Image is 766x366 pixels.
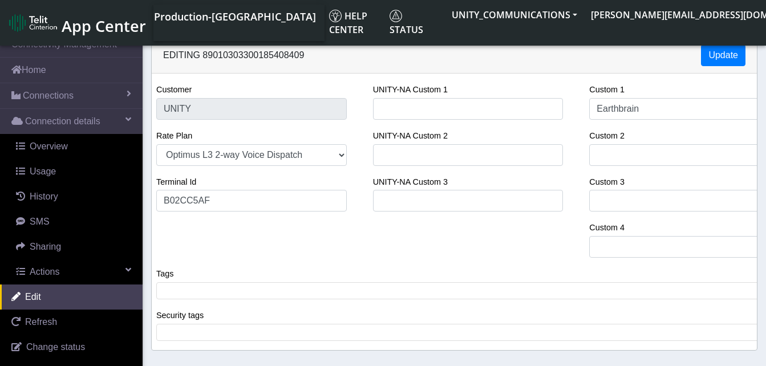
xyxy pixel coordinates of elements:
[390,10,402,22] img: status.svg
[589,176,625,189] label: Custom 3
[23,89,74,103] span: Connections
[156,324,761,341] tags: ​
[373,130,448,143] label: UNITY-NA Custom 2
[26,342,85,352] span: Change status
[30,217,50,226] span: SMS
[156,130,192,143] label: Rate Plan
[156,282,761,299] tags: ​
[154,10,316,23] span: Production-[GEOGRAPHIC_DATA]
[30,166,56,176] span: Usage
[9,11,144,35] a: App Center
[156,268,173,280] label: Tags
[385,5,445,41] a: Status
[30,141,68,151] span: Overview
[25,292,41,302] span: Edit
[5,184,143,209] a: History
[156,84,192,96] label: Customer
[25,317,57,327] span: Refresh
[30,242,61,251] span: Sharing
[25,115,100,128] span: Connection details
[329,10,367,36] span: Help center
[163,50,304,60] span: Editing 89010303300185408409
[5,159,143,184] a: Usage
[156,310,204,322] label: Security tags
[153,5,315,27] a: Your current platform instance
[325,5,385,41] a: Help center
[9,14,57,32] img: logo-telit-cinterion-gw-new.png
[589,130,625,143] label: Custom 2
[589,222,625,234] label: Custom 4
[30,267,59,276] span: Actions
[701,44,745,66] button: Update
[5,209,143,234] a: SMS
[5,134,143,159] a: Overview
[5,259,143,284] a: Actions
[62,15,146,36] span: App Center
[589,84,625,96] label: Custom 1
[30,192,58,201] span: History
[445,5,584,25] button: UNITY_COMMUNICATIONS
[5,234,143,259] a: Sharing
[156,176,196,189] label: Terminal Id
[390,10,423,36] span: Status
[329,10,342,22] img: knowledge.svg
[373,176,448,189] label: UNITY-NA Custom 3
[373,84,448,96] label: UNITY-NA Custom 1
